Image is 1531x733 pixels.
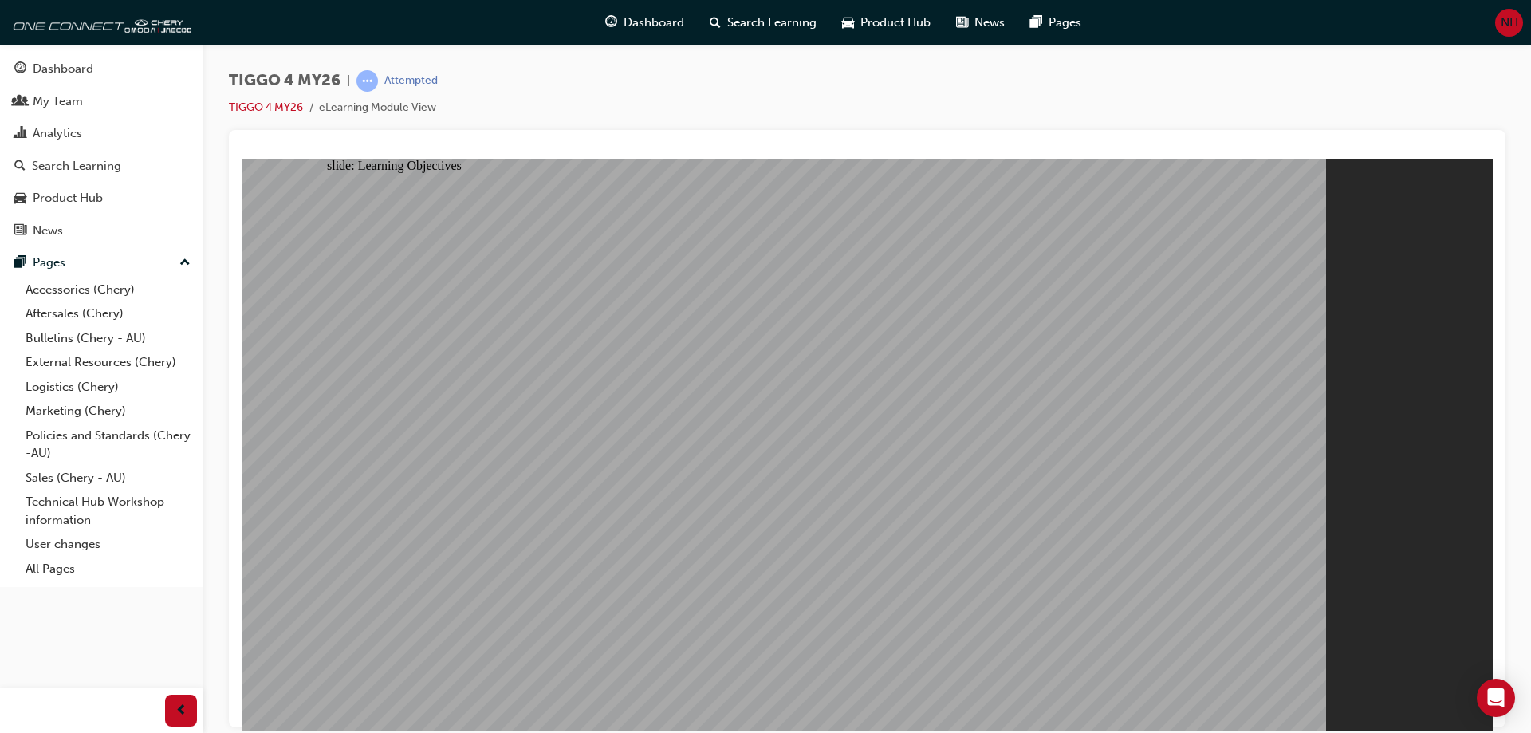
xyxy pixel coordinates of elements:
div: Open Intercom Messenger [1477,679,1515,717]
a: News [6,216,197,246]
a: All Pages [19,557,197,581]
a: Policies and Standards (Chery -AU) [19,424,197,466]
button: Pages [6,248,197,278]
li: eLearning Module View [319,99,436,117]
a: Marketing (Chery) [19,399,197,424]
span: pages-icon [1030,13,1042,33]
a: Aftersales (Chery) [19,301,197,326]
div: My Team [33,93,83,111]
a: news-iconNews [943,6,1017,39]
span: chart-icon [14,127,26,141]
span: | [347,72,350,90]
a: Product Hub [6,183,197,213]
a: Search Learning [6,152,197,181]
a: My Team [6,87,197,116]
a: car-iconProduct Hub [829,6,943,39]
div: Product Hub [33,189,103,207]
div: Attempted [384,73,438,89]
span: Product Hub [860,14,931,32]
a: TIGGO 4 MY26 [229,100,303,114]
span: search-icon [14,160,26,174]
button: DashboardMy TeamAnalyticsSearch LearningProduct HubNews [6,51,197,248]
span: Search Learning [727,14,817,32]
span: Dashboard [624,14,684,32]
a: Dashboard [6,54,197,84]
div: News [33,222,63,240]
span: search-icon [710,13,721,33]
span: guage-icon [14,62,26,77]
div: Search Learning [32,157,121,175]
span: News [974,14,1005,32]
span: car-icon [842,13,854,33]
a: Sales (Chery - AU) [19,466,197,491]
div: Analytics [33,124,82,143]
button: NH [1495,9,1523,37]
a: guage-iconDashboard [592,6,697,39]
span: TIGGO 4 MY26 [229,72,340,90]
span: Pages [1049,14,1081,32]
span: guage-icon [605,13,617,33]
img: oneconnect [8,6,191,38]
a: search-iconSearch Learning [697,6,829,39]
span: pages-icon [14,256,26,270]
span: up-icon [179,253,191,274]
a: User changes [19,532,197,557]
span: news-icon [956,13,968,33]
div: Pages [33,254,65,272]
a: External Resources (Chery) [19,350,197,375]
span: news-icon [14,224,26,238]
span: car-icon [14,191,26,206]
span: people-icon [14,95,26,109]
a: Accessories (Chery) [19,278,197,302]
a: pages-iconPages [1017,6,1094,39]
a: Technical Hub Workshop information [19,490,197,532]
a: Analytics [6,119,197,148]
div: Dashboard [33,60,93,78]
a: Bulletins (Chery - AU) [19,326,197,351]
span: learningRecordVerb_ATTEMPT-icon [356,70,378,92]
span: NH [1501,14,1518,32]
span: prev-icon [175,701,187,721]
a: Logistics (Chery) [19,375,197,400]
